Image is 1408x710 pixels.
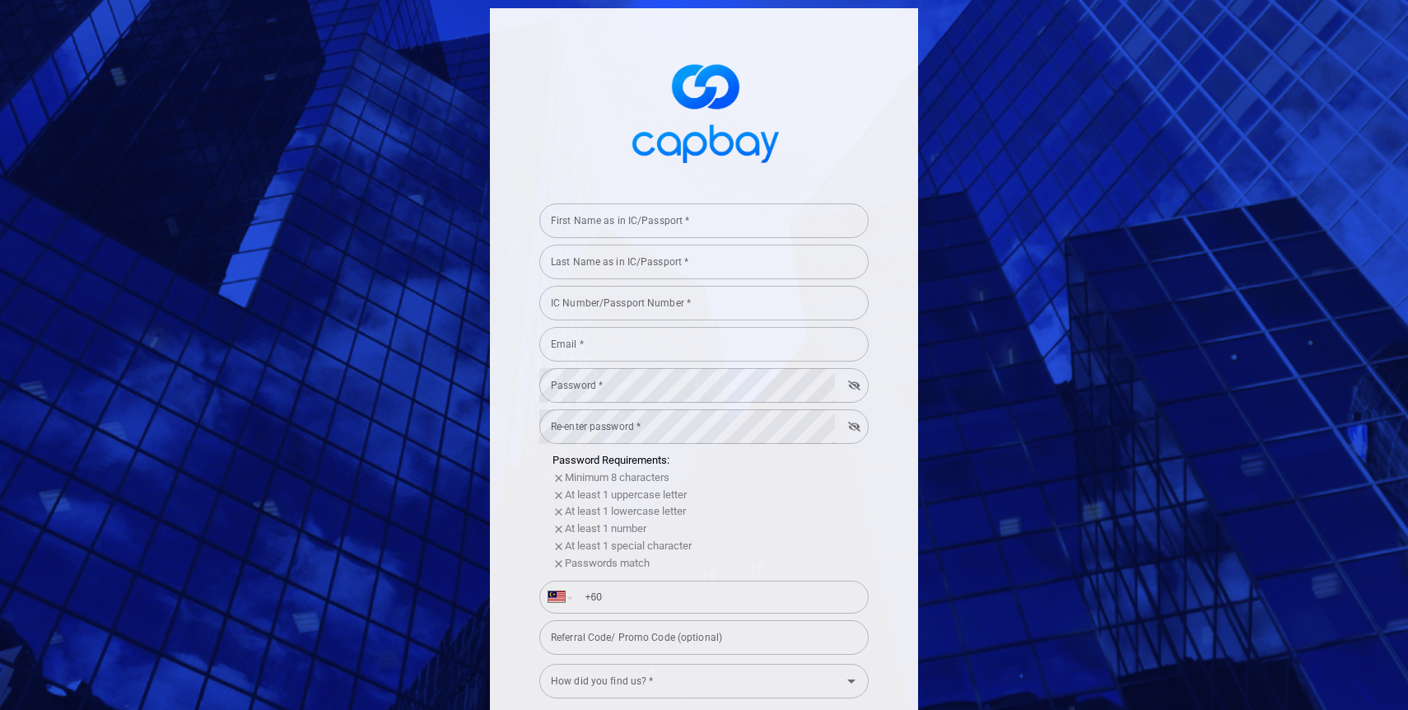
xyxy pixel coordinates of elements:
span: At least 1 number [565,522,646,535]
span: At least 1 lowercase letter [565,505,686,517]
span: At least 1 uppercase letter [565,488,687,501]
span: Password Requirements: [552,454,669,466]
span: Passwords match [565,557,650,569]
input: Enter phone number * [575,584,860,610]
span: At least 1 special character [565,540,692,552]
span: Minimum 8 characters [565,471,669,483]
img: logo [622,49,786,172]
button: Open [840,670,863,693]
